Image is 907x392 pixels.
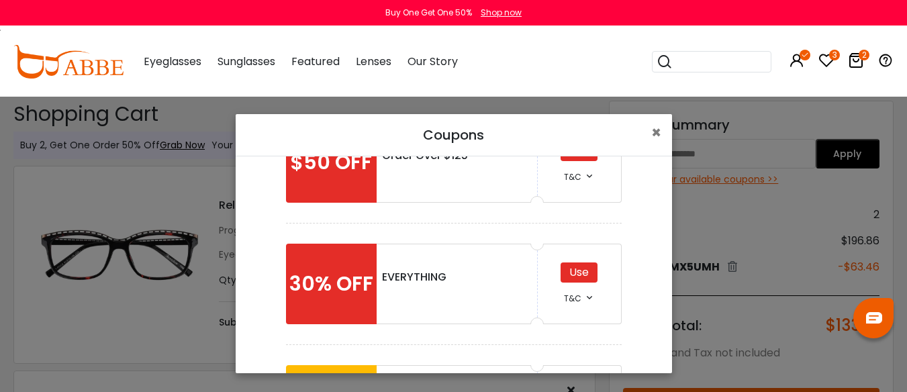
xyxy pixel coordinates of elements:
span: Our Story [408,54,458,69]
span: T&C [564,171,581,183]
i: 2 [859,50,869,60]
button: Close [640,114,672,152]
span: Sunglasses [218,54,275,69]
span: T&C [564,293,581,304]
div: Buy One Get One 50% [385,7,472,19]
a: 3 [818,55,834,70]
h5: Coupons [246,125,661,145]
a: Shop now [474,7,522,18]
span: × [651,121,661,144]
a: 2 [848,55,864,70]
img: chat [866,312,882,324]
img: abbeglasses.com [13,45,124,79]
div: Shop now [481,7,522,19]
i: 3 [829,50,840,60]
div: EVERYTHING [382,269,532,285]
div: $50 OFF [286,122,377,203]
span: Lenses [356,54,391,69]
span: Featured [291,54,340,69]
span: Eyeglasses [144,54,201,69]
div: Use [561,262,598,283]
div: 30% OFF [286,244,377,324]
